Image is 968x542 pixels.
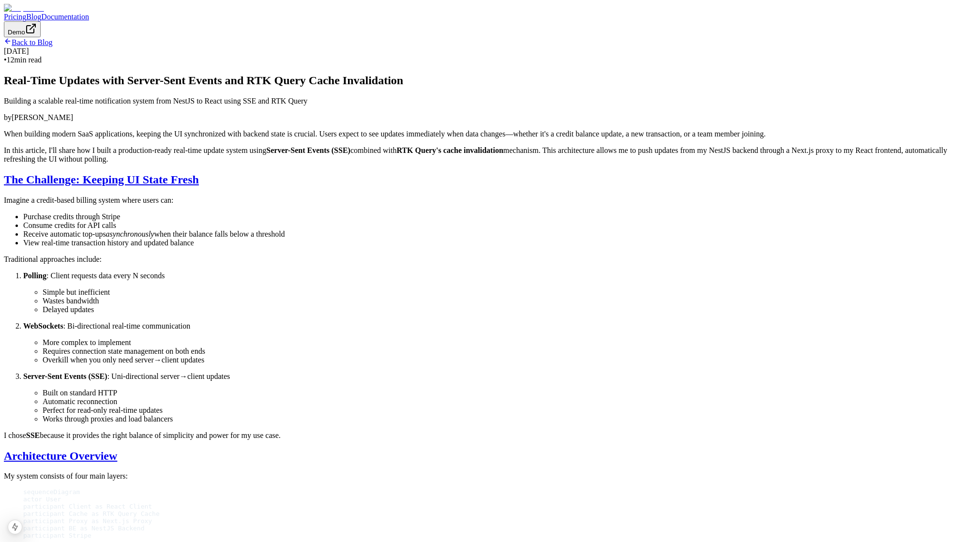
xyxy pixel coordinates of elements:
[4,4,964,13] a: Dopamine
[43,406,964,415] li: Perfect for read-only real-time updates
[4,28,41,36] a: Demo
[23,239,964,247] li: View real-time transaction history and updated balance
[4,173,199,186] a: The Challenge: Keeping UI State Fresh
[4,130,964,138] p: When building modern SaaS applications, keeping the UI synchronized with backend state is crucial...
[4,21,41,37] button: Demo
[4,113,73,121] span: by [PERSON_NAME]
[43,338,964,347] li: More complex to implement
[23,322,964,331] p: : Bi-directional real-time communication
[23,322,63,330] strong: WebSockets
[23,221,964,230] li: Consume credits for API calls
[23,517,152,525] span: participant Proxy as Next.js Proxy
[23,532,91,539] span: participant Stripe
[23,510,160,517] span: participant Cache as RTK Query Cache
[26,431,40,439] strong: SSE
[43,397,964,406] li: Automatic reconnection
[23,503,152,510] span: participant Client as React Client
[4,38,52,46] a: Back to Blog
[4,13,26,21] a: Pricing
[4,56,964,64] div: • 12 min read
[23,230,964,239] li: Receive automatic top-ups when their balance falls below a threshold
[23,271,46,280] strong: Polling
[396,146,503,154] strong: RTK Query's cache invalidation
[43,305,964,314] li: Delayed updates
[23,496,61,503] span: actor User
[4,472,964,481] p: My system consists of four main layers:
[4,4,44,13] img: Dopamine
[43,356,964,364] li: Overkill when you only need server→client updates
[26,13,41,21] a: Blog
[4,450,117,462] a: Architecture Overview
[41,13,89,21] a: Documentation
[43,297,964,305] li: Wastes bandwidth
[43,288,964,297] li: Simple but inefficient
[4,431,964,440] p: I chose because it provides the right balance of simplicity and power for my use case.
[4,97,964,105] p: Building a scalable real-time notification system from NestJS to React using SSE and RTK Query
[4,74,964,87] h1: Real-Time Updates with Server-Sent Events and RTK Query Cache Invalidation
[4,146,964,164] p: In this article, I'll share how I built a production-ready real-time update system using combined...
[43,415,964,423] li: Works through proxies and load balancers
[266,146,350,154] strong: Server-Sent Events (SSE)
[23,372,107,380] strong: Server-Sent Events (SSE)
[4,196,964,205] p: Imagine a credit-based billing system where users can:
[23,212,964,221] li: Purchase credits through Stripe
[106,230,154,238] em: asynchronously
[43,389,964,397] li: Built on standard HTTP
[4,255,964,264] p: Traditional approaches include:
[23,372,964,381] p: : Uni-directional server→client updates
[43,347,964,356] li: Requires connection state management on both ends
[23,525,144,532] span: participant BE as NestJS Backend
[23,271,964,280] p: : Client requests data every N seconds
[23,488,80,496] span: sequenceDiagram
[4,47,29,55] time: [DATE]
